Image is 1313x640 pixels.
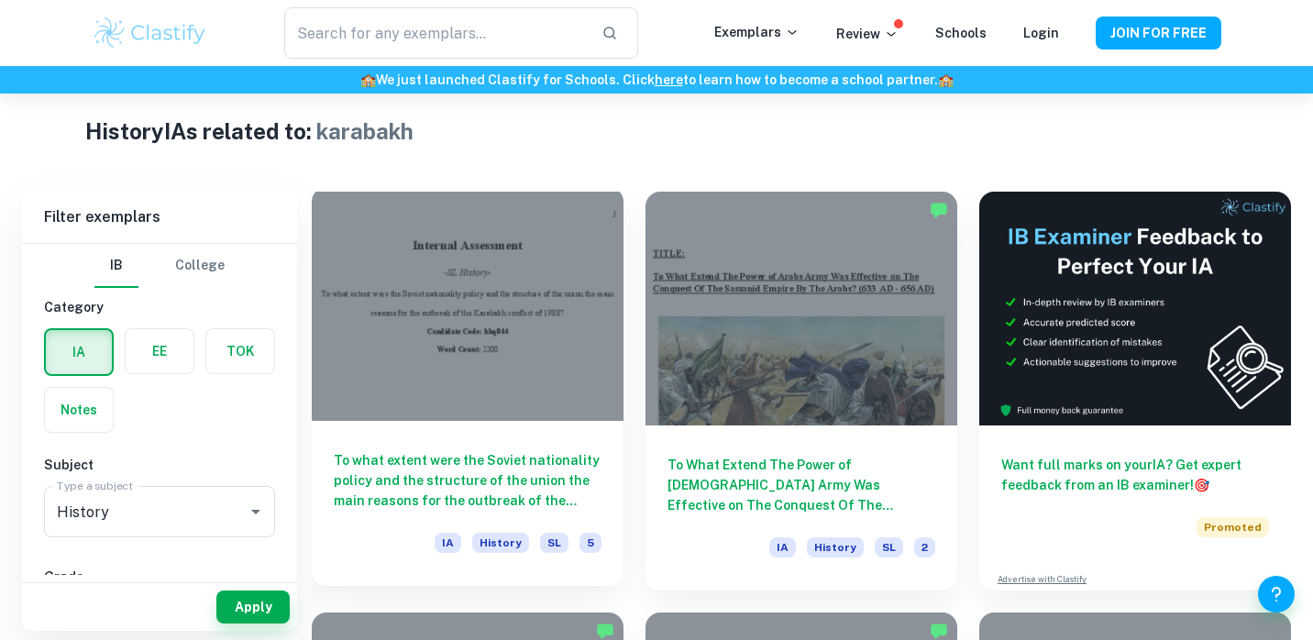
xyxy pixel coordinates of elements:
h6: We just launched Clastify for Schools. Click to learn how to become a school partner. [4,70,1309,90]
a: Login [1023,26,1059,40]
div: Filter type choice [94,244,225,288]
h6: Want full marks on your IA ? Get expert feedback from an IB examiner! [1001,455,1269,495]
label: Type a subject [57,478,133,493]
button: IB [94,244,138,288]
button: JOIN FOR FREE [1096,17,1221,50]
span: 2 [914,537,935,557]
span: History [807,537,864,557]
span: IA [435,533,461,553]
h6: To What Extend The Power of [DEMOGRAPHIC_DATA] Army Was Effective on The Conquest Of The Sassanid... [668,455,935,515]
button: College [175,244,225,288]
a: To what extent were the Soviet nationality policy and the structure of the union the main reasons... [312,192,623,590]
button: Help and Feedback [1258,576,1295,612]
a: here [655,72,683,87]
span: 🏫 [360,72,376,87]
span: 5 [579,533,601,553]
button: TOK [206,329,274,373]
span: History [472,533,529,553]
span: SL [540,533,568,553]
img: Marked [930,622,948,640]
a: Schools [935,26,987,40]
span: IA [769,537,796,557]
span: SL [875,537,903,557]
button: IA [46,330,112,374]
span: karabakh [316,118,414,144]
a: Advertise with Clastify [998,573,1087,586]
input: Search for any exemplars... [284,7,587,59]
p: Exemplars [714,22,800,42]
button: Apply [216,590,290,623]
a: To What Extend The Power of [DEMOGRAPHIC_DATA] Army Was Effective on The Conquest Of The Sassanid... [645,192,957,590]
span: 🎯 [1194,478,1209,492]
h6: Filter exemplars [22,192,297,243]
h6: Category [44,297,275,317]
a: Want full marks on yourIA? Get expert feedback from an IB examiner!PromotedAdvertise with Clastify [979,192,1291,590]
p: Review [836,24,899,44]
img: Thumbnail [979,192,1291,425]
h6: Grade [44,567,275,587]
span: 🏫 [938,72,954,87]
img: Clastify logo [92,15,208,51]
img: Marked [930,201,948,219]
span: Promoted [1197,517,1269,537]
img: Marked [596,622,614,640]
button: Open [243,499,269,524]
button: EE [126,329,193,373]
button: Notes [45,388,113,432]
h6: To what extent were the Soviet nationality policy and the structure of the union the main reasons... [334,450,601,511]
h6: Subject [44,455,275,475]
h1: History IAs related to: [85,115,1228,148]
